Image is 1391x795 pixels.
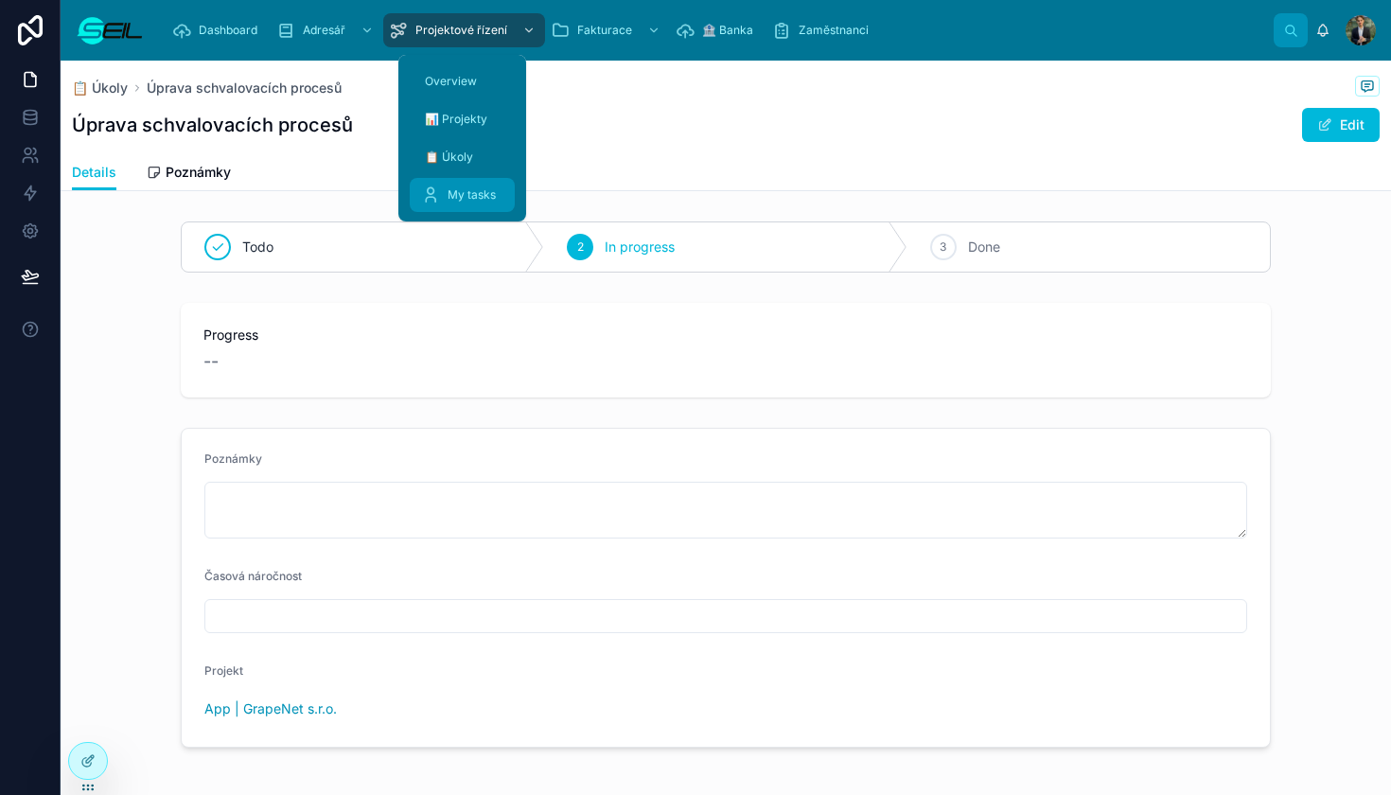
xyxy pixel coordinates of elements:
[605,238,675,256] span: In progress
[415,23,507,38] span: Projektové řízení
[203,348,219,375] span: --
[799,23,869,38] span: Zaměstnanci
[203,326,1248,344] span: Progress
[204,451,262,466] span: Poznámky
[425,74,477,89] span: Overview
[167,13,271,47] a: Dashboard
[577,239,584,255] span: 2
[303,23,345,38] span: Adresář
[940,239,946,255] span: 3
[968,238,1000,256] span: Done
[147,155,231,193] a: Poznámky
[702,23,753,38] span: 🏦 Banka
[204,699,337,718] a: App | GrapeNet s.r.o.
[72,112,353,138] h1: Úprava schvalovacích procesů
[72,155,116,191] a: Details
[271,13,383,47] a: Adresář
[159,9,1274,51] div: scrollable content
[1302,108,1380,142] button: Edit
[72,163,116,182] span: Details
[448,187,496,203] span: My tasks
[410,178,515,212] a: My tasks
[410,140,515,174] a: 📋 Úkoly
[670,13,766,47] a: 🏦 Banka
[204,663,243,678] span: Projekt
[166,163,231,182] span: Poznámky
[204,569,302,583] span: Časová náročnost
[425,112,487,127] span: 📊 Projekty
[410,64,515,98] a: Overview
[147,79,342,97] a: Úprava schvalovacích procesů
[199,23,257,38] span: Dashboard
[425,150,473,165] span: 📋 Úkoly
[410,102,515,136] a: 📊 Projekty
[76,15,144,45] img: App logo
[72,79,128,97] a: 📋 Úkoly
[383,13,545,47] a: Projektové řízení
[545,13,670,47] a: Fakturace
[242,238,273,256] span: Todo
[766,13,882,47] a: Zaměstnanci
[577,23,632,38] span: Fakturace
